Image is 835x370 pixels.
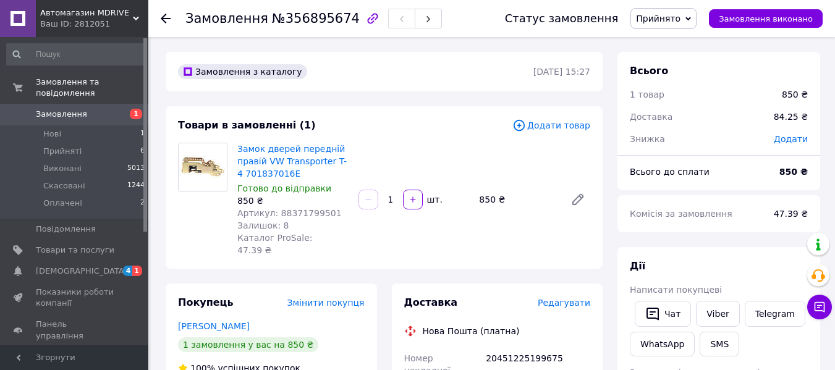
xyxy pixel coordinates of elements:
[127,163,145,174] span: 5013
[36,266,127,277] span: [DEMOGRAPHIC_DATA]
[40,19,148,30] div: Ваш ID: 2812051
[43,163,82,174] span: Виконані
[132,266,142,276] span: 1
[36,224,96,235] span: Повідомлення
[630,134,665,144] span: Знижка
[237,208,342,218] span: Артикул: 88371799501
[420,325,523,337] div: Нова Пошта (платна)
[43,128,61,140] span: Нові
[36,287,114,309] span: Показники роботи компанії
[140,128,145,140] span: 1
[766,103,815,130] div: 84.25 ₴
[185,11,268,26] span: Замовлення
[43,146,82,157] span: Прийняті
[43,180,85,191] span: Скасовані
[424,193,444,206] div: шт.
[779,167,808,177] b: 850 ₴
[505,12,619,25] div: Статус замовлення
[123,266,133,276] span: 4
[404,296,458,308] span: Доставка
[630,65,668,77] span: Всього
[36,77,148,99] span: Замовлення та повідомлення
[178,64,307,79] div: Замовлення з каталогу
[237,195,349,207] div: 850 ₴
[630,332,695,356] a: WhatsApp
[287,298,365,308] span: Змінити покупця
[700,332,739,356] button: SMS
[36,319,114,341] span: Панель управління
[566,187,590,212] a: Редагувати
[237,144,347,179] a: Замок дверей передній правій VW Transporter T-4 701837016E
[237,183,331,193] span: Готово до відправки
[237,233,312,255] span: Каталог ProSale: 47.39 ₴
[807,295,832,319] button: Чат з покупцем
[178,296,234,308] span: Покупець
[774,209,808,219] span: 47.39 ₴
[127,180,145,191] span: 1244
[140,146,145,157] span: 6
[161,12,171,25] div: Повернутися назад
[178,321,250,331] a: [PERSON_NAME]
[630,260,645,272] span: Дії
[178,119,316,131] span: Товари в замовленні (1)
[179,151,227,183] img: Замок дверей передній правій VW Transporter T-4 701837016E
[709,9,823,28] button: Замовлення виконано
[40,7,133,19] span: Автомагазин MDRIVE
[636,14,680,23] span: Прийнято
[36,109,87,120] span: Замовлення
[630,167,710,177] span: Всього до сплати
[774,134,808,144] span: Додати
[178,337,318,352] div: 1 замовлення у вас на 850 ₴
[272,11,360,26] span: №356895674
[43,198,82,209] span: Оплачені
[474,191,561,208] div: 850 ₴
[630,209,732,219] span: Комісія за замовлення
[36,245,114,256] span: Товари та послуги
[6,43,146,65] input: Пошук
[630,285,722,295] span: Написати покупцеві
[512,119,590,132] span: Додати товар
[635,301,691,327] button: Чат
[237,221,289,230] span: Залишок: 8
[630,90,664,99] span: 1 товар
[533,67,590,77] time: [DATE] 15:27
[140,198,145,209] span: 2
[782,88,808,101] div: 850 ₴
[745,301,805,327] a: Telegram
[538,298,590,308] span: Редагувати
[630,112,672,122] span: Доставка
[696,301,739,327] a: Viber
[719,14,813,23] span: Замовлення виконано
[130,109,142,119] span: 1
